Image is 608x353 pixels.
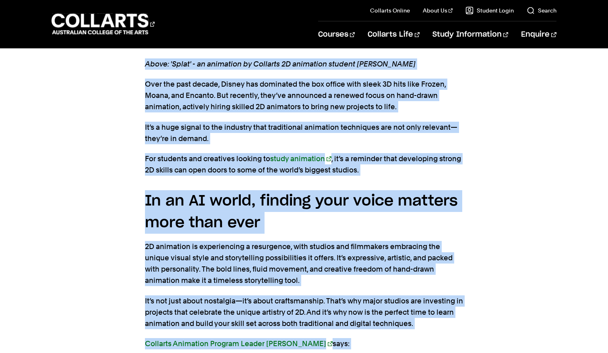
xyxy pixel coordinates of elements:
a: study animation [270,154,331,163]
p: For students and creatives looking to , it’s a reminder that developing strong 2D skills can open... [145,153,463,176]
a: Enquire [521,21,556,48]
p: 2D animation is experiencing a resurgence, with studios and filmmakers embracing the unique visua... [145,241,463,286]
em: Above: 'Splat' - an animation by Collarts 2D animation student [PERSON_NAME] [145,60,416,68]
p: It’s not just about nostalgia—it’s about craftsmanship. That’s why major studios are investing in... [145,295,463,329]
p: Over the past decade, Disney has dominated the box office with sleek 3D hits like Frozen, Moana, ... [145,79,463,112]
a: Collarts Life [368,21,420,48]
a: Collarts Animation Program Leader [PERSON_NAME] [145,339,333,348]
a: Student Login [465,6,514,15]
a: Search [527,6,556,15]
a: Collarts Online [370,6,410,15]
a: Courses [318,21,355,48]
h4: In an AI world, finding your voice matters more than ever [145,190,463,234]
p: says: [145,338,463,349]
a: About Us [423,6,453,15]
div: Go to homepage [52,12,155,35]
a: Study Information [432,21,508,48]
p: It’s a huge signal to the industry that traditional animation techniques are not only relevant—th... [145,122,463,144]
